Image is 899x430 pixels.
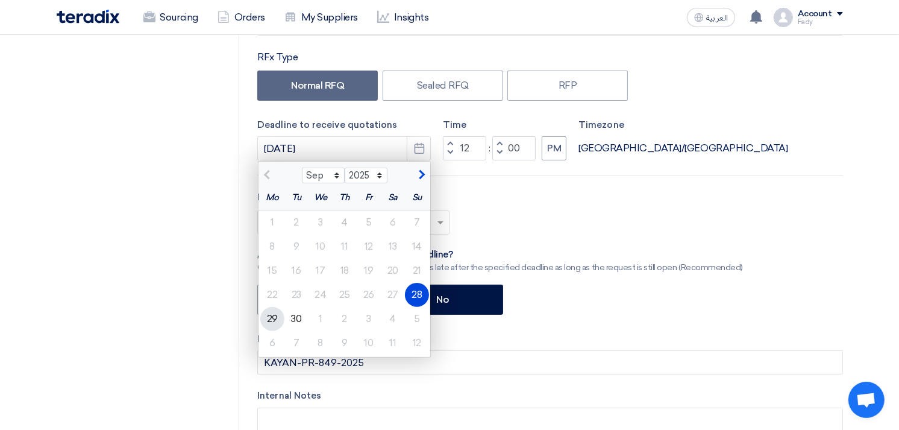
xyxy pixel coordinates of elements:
[333,307,357,331] div: 2
[257,332,842,346] label: Purchase Request Number (PR#)
[405,186,429,210] div: Su
[492,136,536,160] input: Minutes
[309,186,333,210] div: We
[687,8,735,27] button: العربية
[357,331,381,355] div: 10
[333,283,357,307] div: 25
[381,235,405,259] div: 13
[383,285,503,315] label: No
[405,210,429,235] div: 7
[284,331,309,355] div: 7
[257,50,842,65] div: RFx Type
[284,259,309,283] div: 16
[260,186,284,210] div: Mo
[284,307,309,331] div: 30
[443,136,486,160] input: Hours
[357,307,381,331] div: 3
[284,283,309,307] div: 23
[798,9,832,19] div: Account
[798,19,843,25] div: Fady
[260,307,284,331] div: 29
[257,190,329,204] label: Request Priority
[257,249,743,261] div: ِAllow receiving quotations after this deadline?
[260,331,284,355] div: 6
[333,235,357,259] div: 11
[357,186,381,210] div: Fr
[309,331,333,355] div: 8
[405,307,429,331] div: 5
[578,141,788,156] div: [GEOGRAPHIC_DATA]/[GEOGRAPHIC_DATA]
[309,259,333,283] div: 17
[257,350,842,375] input: Add your internal PR# ex. (1234, 3444, 4344)(Optional)
[774,8,793,27] img: profile_test.png
[309,235,333,259] div: 10
[368,4,438,31] a: Insights
[257,285,378,315] label: Yes
[333,186,357,210] div: Th
[208,4,275,31] a: Orders
[309,307,333,331] div: 1
[486,141,492,156] div: :
[260,283,284,307] div: 22
[848,382,885,418] div: Open chat
[260,210,284,235] div: 1
[309,283,333,307] div: 24
[706,14,728,22] span: العربية
[357,283,381,307] div: 26
[357,210,381,235] div: 5
[381,283,405,307] div: 27
[381,331,405,355] div: 11
[405,235,429,259] div: 14
[333,210,357,235] div: 4
[57,10,119,24] img: Teradix logo
[507,71,628,101] label: RFP
[357,259,381,283] div: 19
[284,210,309,235] div: 2
[405,331,429,355] div: 12
[381,210,405,235] div: 6
[381,186,405,210] div: Sa
[257,71,378,101] label: Normal RFQ
[405,259,429,283] div: 21
[381,307,405,331] div: 4
[257,261,743,274] div: Give a chance to suppliers to submit their offers late after the specified deadline as long as th...
[257,118,431,132] label: Deadline to receive quotations
[405,283,429,307] div: 28
[357,235,381,259] div: 12
[383,71,503,101] label: Sealed RFQ
[260,259,284,283] div: 15
[578,118,788,132] label: Timezone
[284,186,309,210] div: Tu
[333,259,357,283] div: 18
[443,118,566,132] label: Time
[333,331,357,355] div: 9
[134,4,208,31] a: Sourcing
[542,136,566,160] button: PM
[381,259,405,283] div: 20
[309,210,333,235] div: 3
[260,235,284,259] div: 8
[257,389,842,403] label: Internal Notes
[284,235,309,259] div: 9
[257,136,431,160] input: yyyy-mm-dd
[275,4,368,31] a: My Suppliers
